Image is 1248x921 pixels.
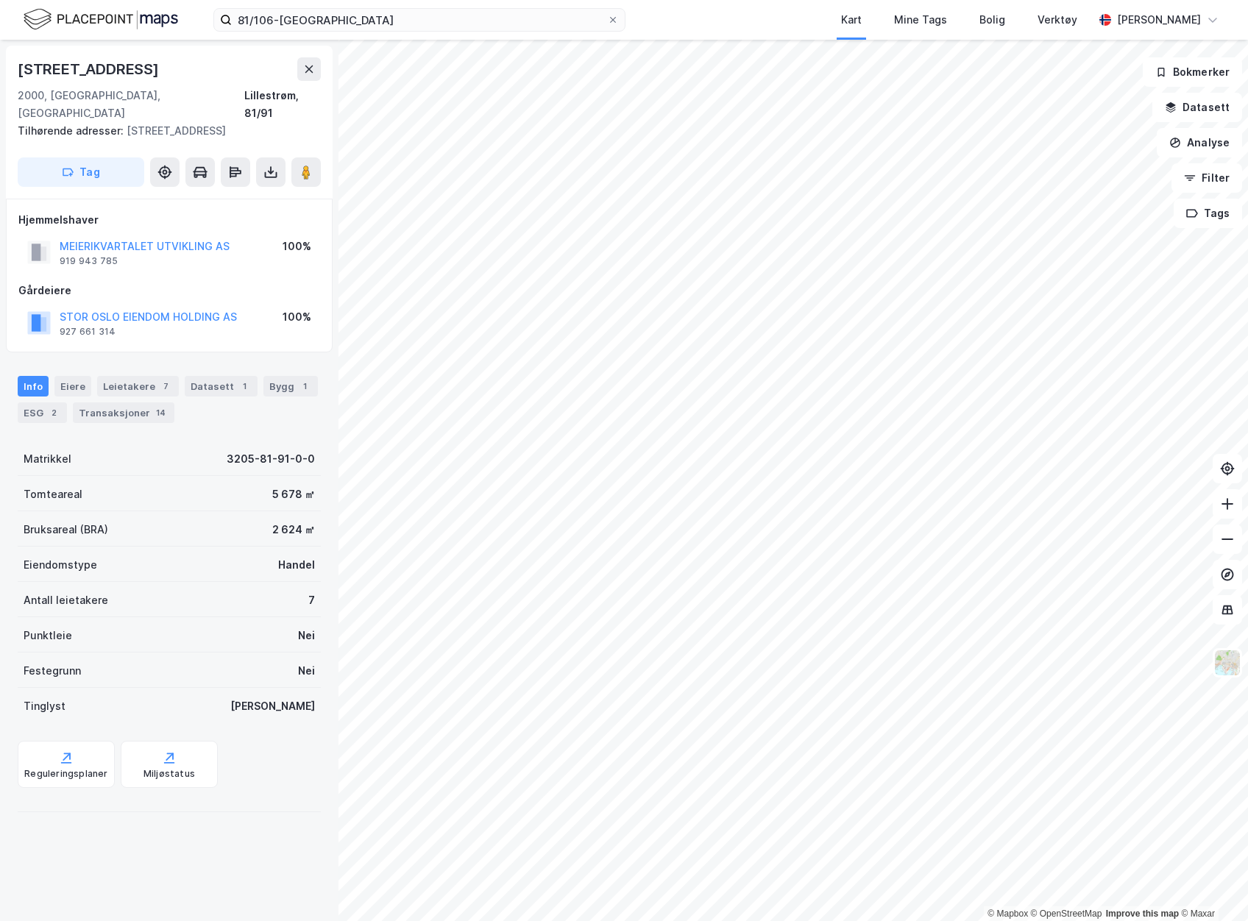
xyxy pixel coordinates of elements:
[297,379,312,394] div: 1
[1174,850,1248,921] iframe: Chat Widget
[60,255,118,267] div: 919 943 785
[97,376,179,397] div: Leietakere
[24,591,108,609] div: Antall leietakere
[18,157,144,187] button: Tag
[894,11,947,29] div: Mine Tags
[1117,11,1201,29] div: [PERSON_NAME]
[298,627,315,644] div: Nei
[24,521,108,538] div: Bruksareal (BRA)
[1157,128,1242,157] button: Analyse
[18,402,67,423] div: ESG
[18,376,49,397] div: Info
[24,662,81,680] div: Festegrunn
[18,124,127,137] span: Tilhørende adresser:
[158,379,173,394] div: 7
[185,376,258,397] div: Datasett
[263,376,318,397] div: Bygg
[1031,908,1102,919] a: OpenStreetMap
[283,238,311,255] div: 100%
[24,486,82,503] div: Tomteareal
[841,11,862,29] div: Kart
[18,57,162,81] div: [STREET_ADDRESS]
[237,379,252,394] div: 1
[24,556,97,574] div: Eiendomstype
[1143,57,1242,87] button: Bokmerker
[1213,649,1241,677] img: Z
[298,662,315,680] div: Nei
[18,211,320,229] div: Hjemmelshaver
[24,627,72,644] div: Punktleie
[46,405,61,420] div: 2
[283,308,311,326] div: 100%
[24,768,107,780] div: Reguleringsplaner
[18,87,244,122] div: 2000, [GEOGRAPHIC_DATA], [GEOGRAPHIC_DATA]
[1038,11,1077,29] div: Verktøy
[18,122,309,140] div: [STREET_ADDRESS]
[24,697,65,715] div: Tinglyst
[153,405,169,420] div: 14
[272,486,315,503] div: 5 678 ㎡
[24,450,71,468] div: Matrikkel
[308,591,315,609] div: 7
[54,376,91,397] div: Eiere
[230,697,315,715] div: [PERSON_NAME]
[143,768,195,780] div: Miljøstatus
[73,402,174,423] div: Transaksjoner
[979,11,1005,29] div: Bolig
[232,9,607,31] input: Søk på adresse, matrikkel, gårdeiere, leietakere eller personer
[18,282,320,299] div: Gårdeiere
[278,556,315,574] div: Handel
[1152,93,1242,122] button: Datasett
[1106,908,1179,919] a: Improve this map
[227,450,315,468] div: 3205-81-91-0-0
[60,326,116,338] div: 927 661 314
[988,908,1028,919] a: Mapbox
[1171,163,1242,193] button: Filter
[244,87,321,122] div: Lillestrøm, 81/91
[272,521,315,538] div: 2 624 ㎡
[24,7,178,32] img: logo.f888ab2527a4732fd821a326f86c7f29.svg
[1174,199,1242,228] button: Tags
